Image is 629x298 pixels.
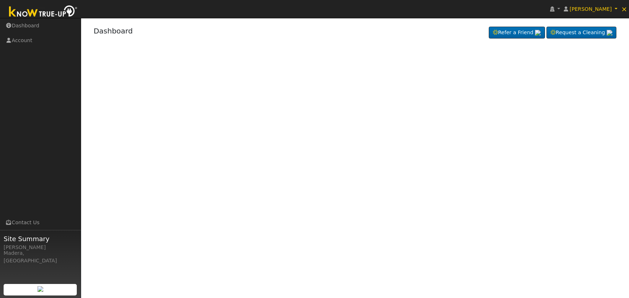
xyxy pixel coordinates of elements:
span: × [621,5,627,13]
span: Site Summary [4,234,77,244]
div: [PERSON_NAME] [4,244,77,251]
div: Madera, [GEOGRAPHIC_DATA] [4,249,77,265]
a: Refer a Friend [489,27,545,39]
a: Request a Cleaning [546,27,616,39]
a: Dashboard [94,27,133,35]
img: retrieve [607,30,612,36]
img: Know True-Up [5,4,81,20]
img: retrieve [37,286,43,292]
span: [PERSON_NAME] [570,6,612,12]
img: retrieve [535,30,541,36]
